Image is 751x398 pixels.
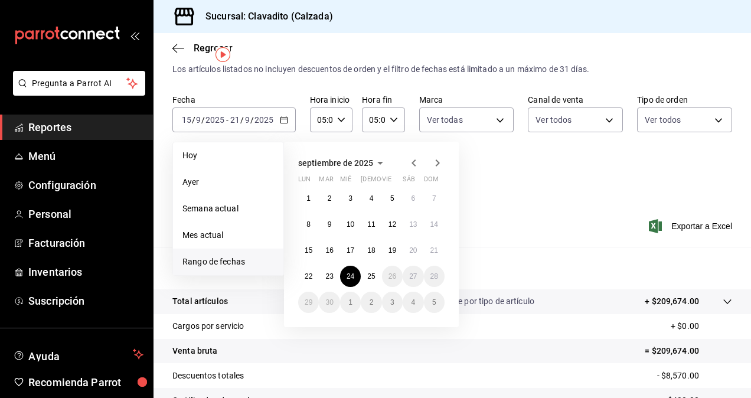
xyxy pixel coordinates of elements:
[403,188,423,209] button: 6 de septiembre de 2025
[172,295,228,308] p: Total artículos
[325,272,333,280] abbr: 23 de septiembre de 2025
[403,266,423,287] button: 27 de septiembre de 2025
[305,272,312,280] abbr: 22 de septiembre de 2025
[194,43,233,54] span: Regresar
[382,266,403,287] button: 26 de septiembre de 2025
[403,292,423,313] button: 4 de octubre de 2025
[390,298,394,306] abbr: 3 de octubre de 2025
[172,43,233,54] button: Regresar
[340,214,361,235] button: 10 de septiembre de 2025
[172,345,217,357] p: Venta bruta
[347,246,354,255] abbr: 17 de septiembre de 2025
[298,188,319,209] button: 1 de septiembre de 2025
[298,266,319,287] button: 22 de septiembre de 2025
[240,115,244,125] span: /
[305,298,312,306] abbr: 29 de septiembre de 2025
[319,266,339,287] button: 23 de septiembre de 2025
[388,246,396,255] abbr: 19 de septiembre de 2025
[182,149,274,162] span: Hoy
[172,63,732,76] div: Los artículos listados no incluyen descuentos de orden y el filtro de fechas está limitado a un m...
[367,272,375,280] abbr: 25 de septiembre de 2025
[13,71,145,96] button: Pregunta a Parrot AI
[130,31,139,40] button: open_drawer_menu
[403,240,423,261] button: 20 de septiembre de 2025
[340,188,361,209] button: 3 de septiembre de 2025
[367,220,375,229] abbr: 11 de septiembre de 2025
[215,47,230,62] img: Tooltip marker
[298,156,387,170] button: septiembre de 2025
[362,96,404,104] label: Hora fin
[382,214,403,235] button: 12 de septiembre de 2025
[657,370,732,382] p: - $8,570.00
[536,114,572,126] span: Ver todos
[361,175,430,188] abbr: jueves
[645,345,732,357] p: = $209,674.00
[8,86,145,98] a: Pregunta a Parrot AI
[201,115,205,125] span: /
[361,266,381,287] button: 25 de septiembre de 2025
[409,246,417,255] abbr: 20 de septiembre de 2025
[388,272,396,280] abbr: 26 de septiembre de 2025
[340,175,351,188] abbr: miércoles
[382,175,391,188] abbr: viernes
[340,240,361,261] button: 17 de septiembre de 2025
[671,320,732,332] p: + $0.00
[298,240,319,261] button: 15 de septiembre de 2025
[325,246,333,255] abbr: 16 de septiembre de 2025
[361,188,381,209] button: 4 de septiembre de 2025
[348,298,352,306] abbr: 1 de octubre de 2025
[409,220,417,229] abbr: 13 de septiembre de 2025
[382,292,403,313] button: 3 de octubre de 2025
[32,77,127,90] span: Pregunta a Parrot AI
[319,188,339,209] button: 2 de septiembre de 2025
[298,158,373,168] span: septiembre de 2025
[528,96,623,104] label: Canal de venta
[361,214,381,235] button: 11 de septiembre de 2025
[310,96,352,104] label: Hora inicio
[424,240,445,261] button: 21 de septiembre de 2025
[340,292,361,313] button: 1 de octubre de 2025
[430,246,438,255] abbr: 21 de septiembre de 2025
[328,220,332,229] abbr: 9 de septiembre de 2025
[28,347,128,361] span: Ayuda
[409,272,417,280] abbr: 27 de septiembre de 2025
[306,194,311,203] abbr: 1 de septiembre de 2025
[328,194,332,203] abbr: 2 de septiembre de 2025
[361,240,381,261] button: 18 de septiembre de 2025
[411,298,415,306] abbr: 4 de octubre de 2025
[367,246,375,255] abbr: 18 de septiembre de 2025
[645,295,699,308] p: + $209,674.00
[432,194,436,203] abbr: 7 de septiembre de 2025
[182,203,274,215] span: Semana actual
[340,266,361,287] button: 24 de septiembre de 2025
[182,256,274,268] span: Rango de fechas
[28,264,143,280] span: Inventarios
[347,272,354,280] abbr: 24 de septiembre de 2025
[382,240,403,261] button: 19 de septiembre de 2025
[298,292,319,313] button: 29 de septiembre de 2025
[370,298,374,306] abbr: 2 de octubre de 2025
[325,298,333,306] abbr: 30 de septiembre de 2025
[424,188,445,209] button: 7 de septiembre de 2025
[298,175,311,188] abbr: lunes
[172,96,296,104] label: Fecha
[645,114,681,126] span: Ver todos
[427,114,463,126] span: Ver todas
[195,115,201,125] input: --
[298,214,319,235] button: 8 de septiembre de 2025
[319,240,339,261] button: 16 de septiembre de 2025
[306,220,311,229] abbr: 8 de septiembre de 2025
[430,272,438,280] abbr: 28 de septiembre de 2025
[430,220,438,229] abbr: 14 de septiembre de 2025
[637,96,732,104] label: Tipo de orden
[651,219,732,233] button: Exportar a Excel
[390,194,394,203] abbr: 5 de septiembre de 2025
[254,115,274,125] input: ----
[181,115,192,125] input: --
[319,214,339,235] button: 9 de septiembre de 2025
[347,220,354,229] abbr: 10 de septiembre de 2025
[361,292,381,313] button: 2 de octubre de 2025
[319,292,339,313] button: 30 de septiembre de 2025
[192,115,195,125] span: /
